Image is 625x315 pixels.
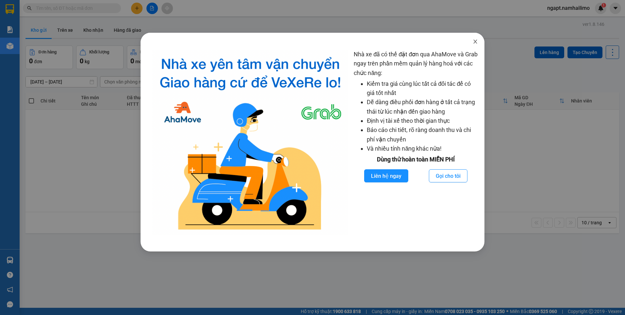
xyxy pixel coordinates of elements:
[466,33,484,51] button: Close
[367,125,478,144] li: Báo cáo chi tiết, rõ ràng doanh thu và chi phí vận chuyển
[364,169,408,182] button: Liên hệ ngay
[371,172,401,180] span: Liên hệ ngay
[152,50,348,235] img: logo
[367,98,478,116] li: Dễ dàng điều phối đơn hàng ở tất cả trạng thái từ lúc nhận đến giao hàng
[354,50,478,235] div: Nhà xe đã có thể đặt đơn qua AhaMove và Grab ngay trên phần mềm quản lý hàng hoá với các chức năng:
[436,172,461,180] span: Gọi cho tôi
[367,144,478,153] li: Và nhiều tính năng khác nữa!
[367,79,478,98] li: Kiểm tra giá cùng lúc tất cả đối tác để có giá tốt nhất
[354,155,478,164] div: Dùng thử hoàn toàn MIỄN PHÍ
[473,39,478,44] span: close
[367,116,478,125] li: Định vị tài xế theo thời gian thực
[429,169,467,182] button: Gọi cho tôi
